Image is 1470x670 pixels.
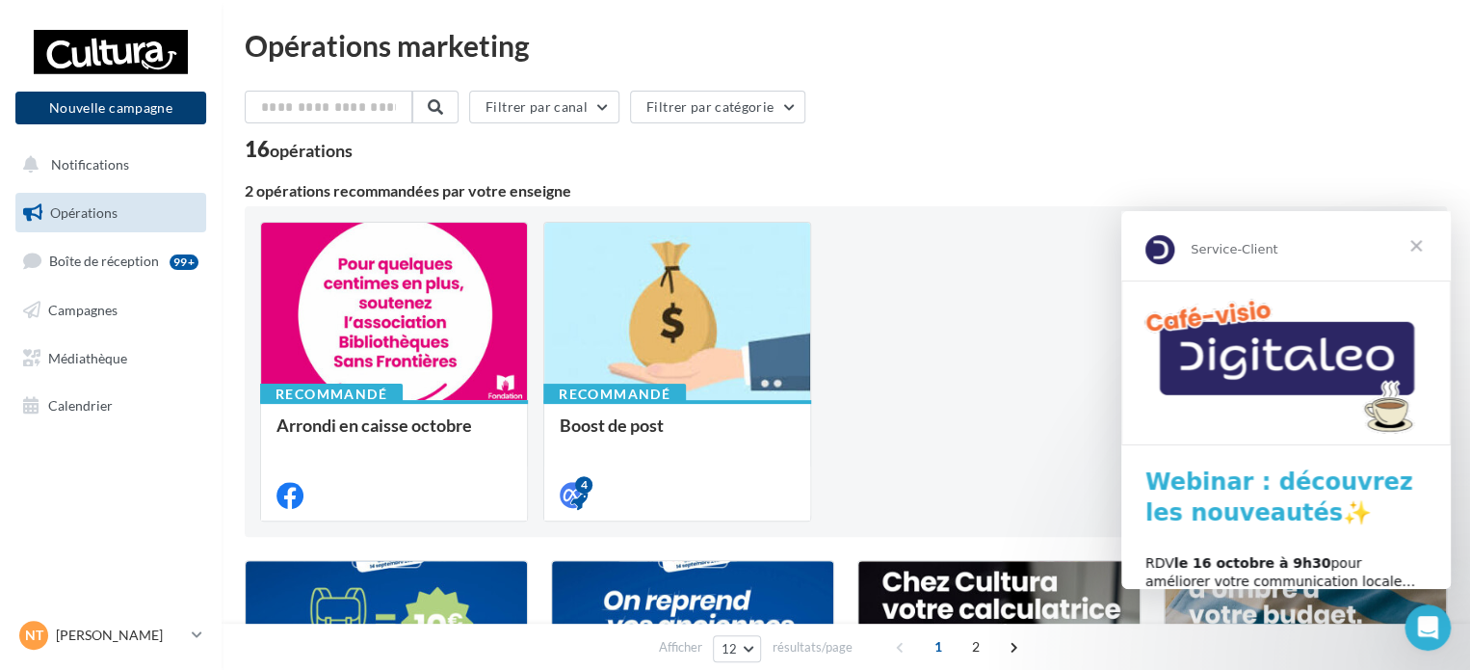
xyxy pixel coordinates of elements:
span: 2 [960,631,991,662]
span: Boîte de réception [49,253,159,269]
a: Opérations [12,193,210,233]
span: 1 [923,631,954,662]
div: Arrondi en caisse octobre [276,415,512,454]
a: Médiathèque [12,338,210,379]
iframe: Intercom live chat message [1121,211,1451,589]
button: Filtrer par canal [469,91,619,123]
span: Notifications [51,156,129,173]
p: [PERSON_NAME] [56,626,184,645]
span: Campagnes [48,302,118,318]
a: Calendrier [12,386,210,426]
span: Opérations [50,204,118,221]
span: Calendrier [48,397,113,414]
button: Notifications [12,145,202,185]
button: 12 [713,635,762,662]
div: 4 [575,476,592,494]
div: Recommandé [260,384,403,405]
div: opérations [270,142,353,159]
span: Médiathèque [48,349,127,365]
span: 12 [722,641,738,657]
span: NT [25,626,43,645]
b: le 16 octobre à 9h30 [53,344,210,360]
span: résultats/page [772,638,852,657]
iframe: Intercom live chat [1404,604,1451,651]
button: Nouvelle campagne [15,92,206,124]
button: Filtrer par catégorie [630,91,805,123]
div: 2 opérations recommandées par votre enseigne [245,183,1447,199]
div: 99+ [170,255,198,270]
div: 16 [245,139,353,160]
div: RDV pour améliorer votre communication locale… et attirer plus de clients ! [24,343,305,400]
a: NT [PERSON_NAME] [15,617,206,654]
div: Recommandé [543,384,686,405]
a: Boîte de réception99+ [12,240,210,281]
a: Campagnes [12,290,210,331]
div: Boost de post [560,415,795,454]
span: Afficher [659,638,702,657]
div: Opérations marketing [245,31,1447,60]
